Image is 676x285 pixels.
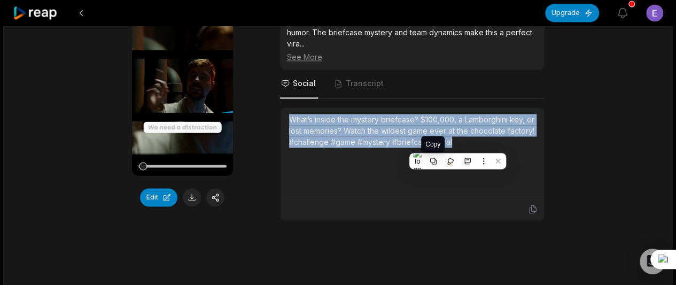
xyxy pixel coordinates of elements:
[346,78,384,89] span: Transcript
[289,114,535,148] div: What’s inside the mystery briefcase? $100,000, a Lamborghini key, or lost memories? Watch the wil...
[640,249,665,274] div: Open Intercom Messenger
[293,78,316,89] span: Social
[287,51,538,63] div: See More
[287,16,538,63] div: A high-energy, unpredictable game segment with big stakes and humor. The briefcase mystery and te...
[140,188,177,206] button: Edit
[545,4,599,22] button: Upgrade
[280,70,545,98] nav: Tabs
